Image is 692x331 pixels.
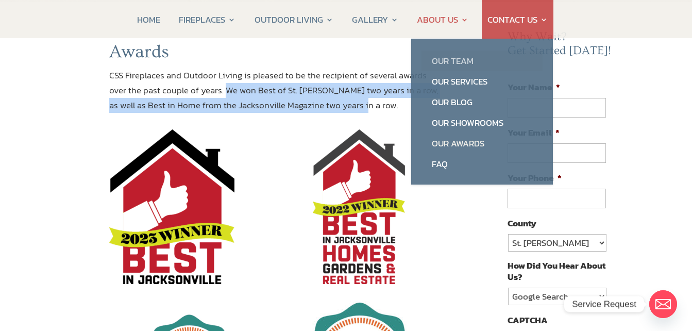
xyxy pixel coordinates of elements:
[508,218,536,229] label: County
[421,92,543,112] a: Our Blog
[313,129,407,284] img: Best in homes winner badge 2022
[421,51,543,71] a: Our Team
[421,71,543,92] a: Our Services
[508,315,548,326] label: CAPTCHA
[109,129,234,284] img: Best in HOME Winner 2023
[508,30,614,63] h2: Why Wait? Get Started [DATE]!
[109,41,440,68] h1: Awards
[109,68,440,113] p: CSS Fireplaces and Outdoor Living is pleased to be the recipient of several awards over the past ...
[508,260,605,283] label: How Did You Hear About Us?
[649,290,677,318] a: Email
[421,133,543,154] a: Our Awards
[421,154,543,174] a: FAQ
[421,112,543,133] a: Our Showrooms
